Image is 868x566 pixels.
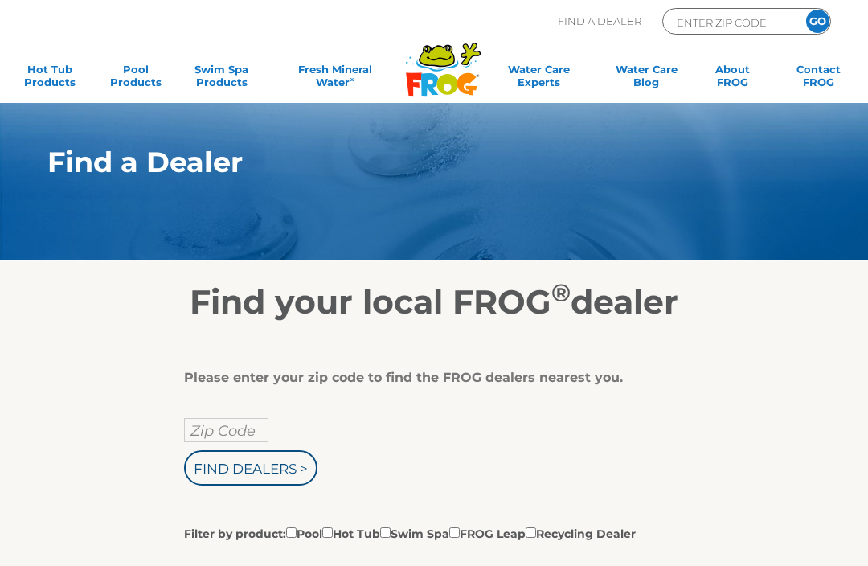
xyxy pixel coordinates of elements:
[551,277,571,308] sup: ®
[785,63,852,95] a: ContactFROG
[558,8,641,35] p: Find A Dealer
[613,63,680,95] a: Water CareBlog
[184,450,317,486] input: Find Dealers >
[184,370,671,386] div: Please enter your zip code to find the FROG dealers nearest you.
[484,63,594,95] a: Water CareExperts
[322,527,333,538] input: Filter by product:PoolHot TubSwim SpaFROG LeapRecycling Dealer
[184,524,636,542] label: Filter by product: Pool Hot Tub Swim Spa FROG Leap Recycling Dealer
[188,63,255,95] a: Swim SpaProducts
[286,527,297,538] input: Filter by product:PoolHot TubSwim SpaFROG LeapRecycling Dealer
[380,527,391,538] input: Filter by product:PoolHot TubSwim SpaFROG LeapRecycling Dealer
[699,63,766,95] a: AboutFROG
[23,281,845,322] h2: Find your local FROG dealer
[16,63,83,95] a: Hot TubProducts
[806,10,829,33] input: GO
[675,13,784,31] input: Zip Code Form
[47,146,763,178] h1: Find a Dealer
[274,63,396,95] a: Fresh MineralWater∞
[526,527,536,538] input: Filter by product:PoolHot TubSwim SpaFROG LeapRecycling Dealer
[350,75,355,84] sup: ∞
[102,63,169,95] a: PoolProducts
[449,527,460,538] input: Filter by product:PoolHot TubSwim SpaFROG LeapRecycling Dealer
